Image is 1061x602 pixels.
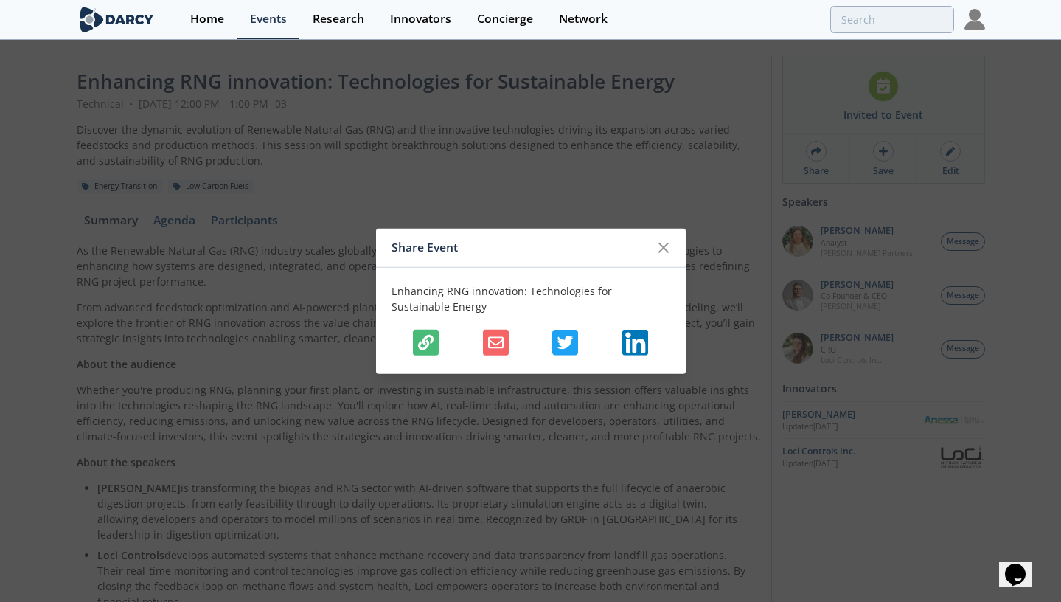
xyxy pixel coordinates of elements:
div: Network [559,13,608,25]
img: Shares [622,330,648,356]
input: Advanced Search [830,6,954,33]
div: Research [313,13,364,25]
img: Profile [964,9,985,30]
img: Shares [552,330,578,356]
div: Concierge [477,13,533,25]
div: Events [250,13,287,25]
div: Home [190,13,224,25]
p: Enhancing RNG innovation: Technologies for Sustainable Energy [392,283,670,314]
div: Innovators [390,13,451,25]
iframe: chat widget [999,543,1046,587]
img: logo-wide.svg [77,7,157,32]
div: Share Event [392,234,650,262]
